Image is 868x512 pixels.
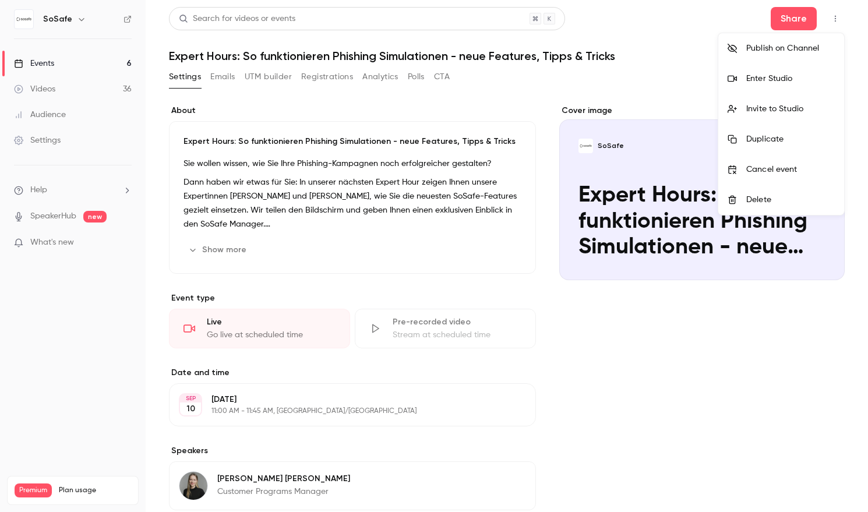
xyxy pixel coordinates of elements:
div: Delete [746,194,835,206]
div: Invite to Studio [746,103,835,115]
div: Duplicate [746,133,835,145]
div: Enter Studio [746,73,835,84]
div: Cancel event [746,164,835,175]
div: Publish on Channel [746,43,835,54]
